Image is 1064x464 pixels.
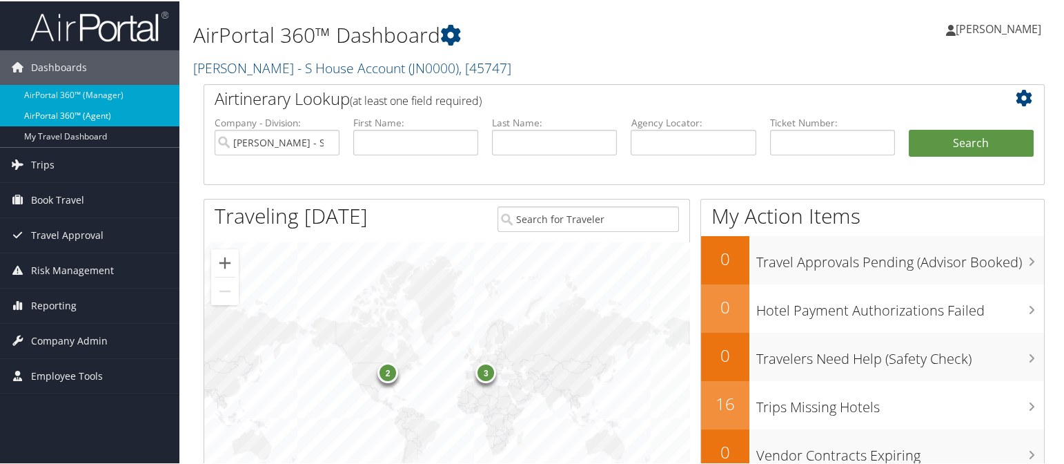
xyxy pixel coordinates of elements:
a: 16Trips Missing Hotels [701,380,1044,428]
label: First Name: [353,115,478,128]
h3: Travel Approvals Pending (Advisor Booked) [756,244,1044,271]
input: Search for Traveler [497,205,679,231]
h3: Trips Missing Hotels [756,389,1044,416]
span: Dashboards [31,49,87,84]
h2: 0 [701,294,749,318]
span: Company Admin [31,322,108,357]
button: Search [909,128,1034,156]
h1: Traveling [DATE] [215,200,368,229]
button: Zoom out [211,276,239,304]
h3: Travelers Need Help (Safety Check) [756,341,1044,367]
span: Reporting [31,287,77,322]
img: airportal-logo.png [30,9,168,41]
span: Risk Management [31,252,114,287]
button: Zoom in [211,248,239,275]
h3: Hotel Payment Authorizations Failed [756,293,1044,319]
span: ( JN0000 ) [408,57,459,76]
h1: My Action Items [701,200,1044,229]
span: Trips [31,146,55,181]
h2: 0 [701,246,749,269]
h2: Airtinerary Lookup [215,86,964,109]
h1: AirPortal 360™ Dashboard [193,19,768,48]
label: Ticket Number: [770,115,895,128]
a: 0Travelers Need Help (Safety Check) [701,331,1044,380]
div: 2 [377,361,398,382]
h3: Vendor Contracts Expiring [756,438,1044,464]
a: 0Hotel Payment Authorizations Failed [701,283,1044,331]
span: Book Travel [31,182,84,216]
h2: 0 [701,342,749,366]
a: [PERSON_NAME] - S House Account [193,57,511,76]
h2: 0 [701,439,749,463]
span: (at least one field required) [350,92,482,107]
a: 0Travel Approvals Pending (Advisor Booked) [701,235,1044,283]
span: Travel Approval [31,217,104,251]
a: [PERSON_NAME] [946,7,1055,48]
div: 3 [476,361,497,382]
span: [PERSON_NAME] [956,20,1041,35]
span: Employee Tools [31,358,103,392]
label: Last Name: [492,115,617,128]
label: Agency Locator: [631,115,756,128]
h2: 16 [701,391,749,414]
span: , [ 45747 ] [459,57,511,76]
label: Company - Division: [215,115,339,128]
